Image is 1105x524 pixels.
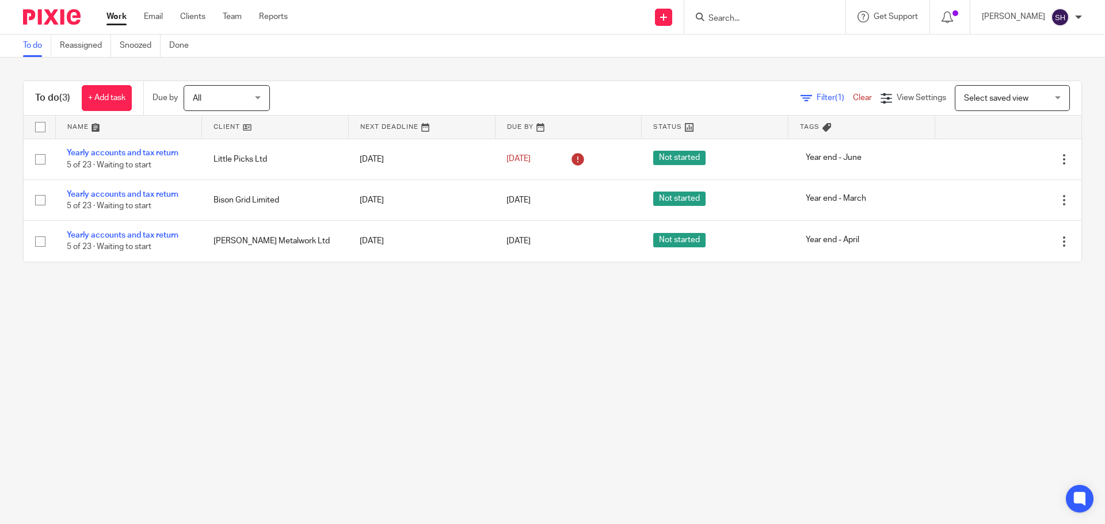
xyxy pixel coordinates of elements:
span: Year end - April [800,233,865,247]
td: [DATE] [348,179,495,220]
span: Year end - March [800,192,872,206]
span: Select saved view [964,94,1028,102]
a: Snoozed [120,35,161,57]
h1: To do [35,92,70,104]
span: Year end - June [800,151,867,165]
span: 5 of 23 · Waiting to start [67,161,151,169]
span: [DATE] [506,155,531,163]
span: [DATE] [506,237,531,245]
p: Due by [153,92,178,104]
span: (1) [835,94,844,102]
img: Pixie [23,9,81,25]
td: [DATE] [348,221,495,262]
span: (3) [59,93,70,102]
span: Tags [800,124,820,130]
span: 5 of 23 · Waiting to start [67,243,151,251]
a: To do [23,35,51,57]
span: Filter [817,94,853,102]
span: Not started [653,151,706,165]
p: [PERSON_NAME] [982,11,1045,22]
a: + Add task [82,85,132,111]
a: Work [106,11,127,22]
span: Not started [653,233,706,247]
td: Little Picks Ltd [202,139,349,179]
a: Done [169,35,197,57]
td: [PERSON_NAME] Metalwork Ltd [202,221,349,262]
td: Bison Grid Limited [202,179,349,220]
a: Clear [853,94,872,102]
td: [DATE] [348,139,495,179]
a: Yearly accounts and tax return [67,190,178,198]
a: Yearly accounts and tax return [67,231,178,239]
span: All [193,94,201,102]
a: Reassigned [60,35,111,57]
span: Not started [653,192,706,206]
input: Search [707,14,811,24]
a: Team [223,11,242,22]
a: Clients [180,11,205,22]
a: Yearly accounts and tax return [67,149,178,157]
span: View Settings [897,94,946,102]
a: Email [144,11,163,22]
a: Reports [259,11,288,22]
span: Get Support [874,13,918,21]
span: 5 of 23 · Waiting to start [67,202,151,210]
img: svg%3E [1051,8,1069,26]
span: [DATE] [506,196,531,204]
